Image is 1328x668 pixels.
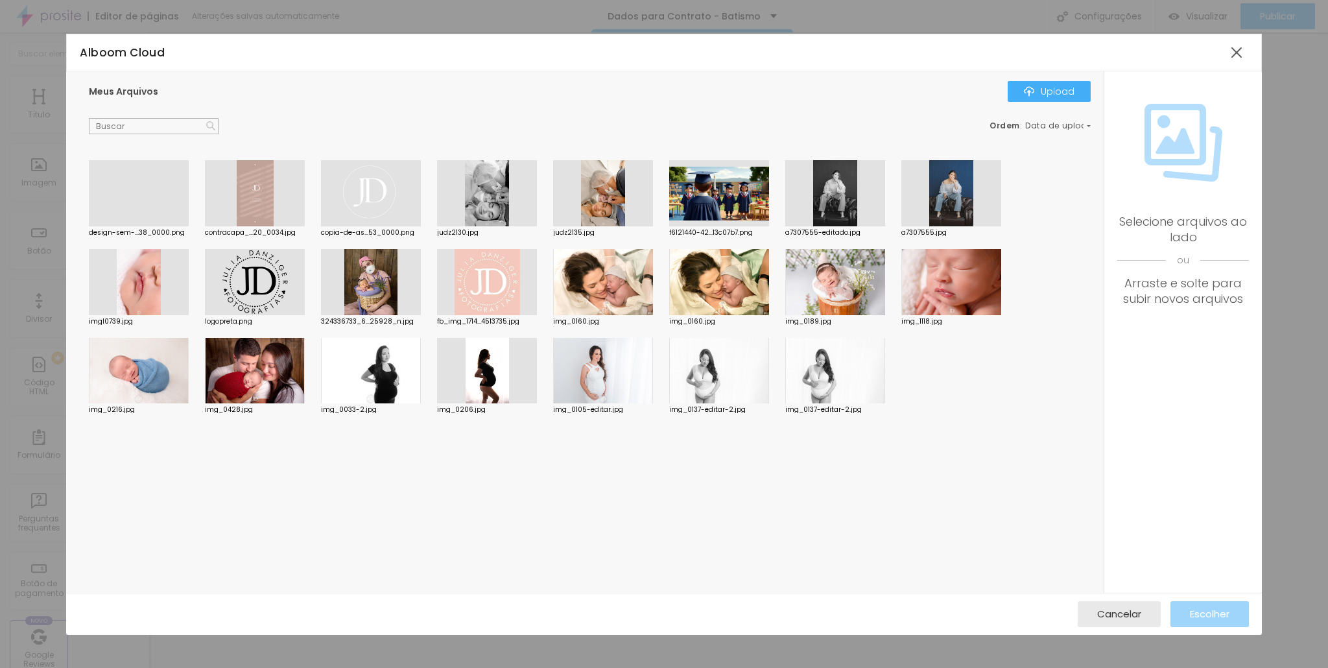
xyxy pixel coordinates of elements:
[89,85,158,98] span: Meus Arquivos
[669,230,769,236] div: f6121440-42...13c07b7.png
[1117,214,1248,307] div: Selecione arquivos ao lado Arraste e solte para subir novos arquivos
[437,318,537,325] div: fb_img_1714...4513735.jpg
[669,318,769,325] div: img_0160.jpg
[785,407,885,413] div: img_0137-editar-2.jpg
[80,45,165,60] span: Alboom Cloud
[89,318,189,325] div: imgl0739.jpg
[205,407,305,413] div: img_0428.jpg
[553,318,653,325] div: img_0160.jpg
[205,230,305,236] div: contracapa_...20_0034.jpg
[437,407,537,413] div: img_0206.jpg
[89,230,189,236] div: design-sem-...38_0000.png
[785,318,885,325] div: img_0189.jpg
[1097,608,1141,619] span: Cancelar
[901,230,1001,236] div: a7307555.jpg
[321,230,421,236] div: copia-de-as...53_0000.png
[205,318,305,325] div: logopreta.png
[437,230,537,236] div: judz2130.jpg
[1024,86,1034,97] img: Icone
[1024,86,1074,97] div: Upload
[89,118,219,135] input: Buscar
[1025,122,1093,130] span: Data de upload
[669,407,769,413] div: img_0137-editar-2.jpg
[553,407,653,413] div: img_0105-editar.jpg
[901,318,1001,325] div: img_1118.jpg
[1170,601,1249,627] button: Escolher
[1008,81,1091,102] button: IconeUpload
[1078,601,1161,627] button: Cancelar
[990,122,1091,130] div: :
[1144,104,1222,182] img: Icone
[89,407,189,413] div: img_0216.jpg
[321,318,421,325] div: 324336733_6...25928_n.jpg
[990,120,1020,131] span: Ordem
[206,121,215,130] img: Icone
[553,230,653,236] div: judz2135.jpg
[321,407,421,413] div: img_0033-2.jpg
[1117,245,1248,276] span: ou
[785,230,885,236] div: a7307555-editado.jpg
[1190,608,1229,619] span: Escolher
